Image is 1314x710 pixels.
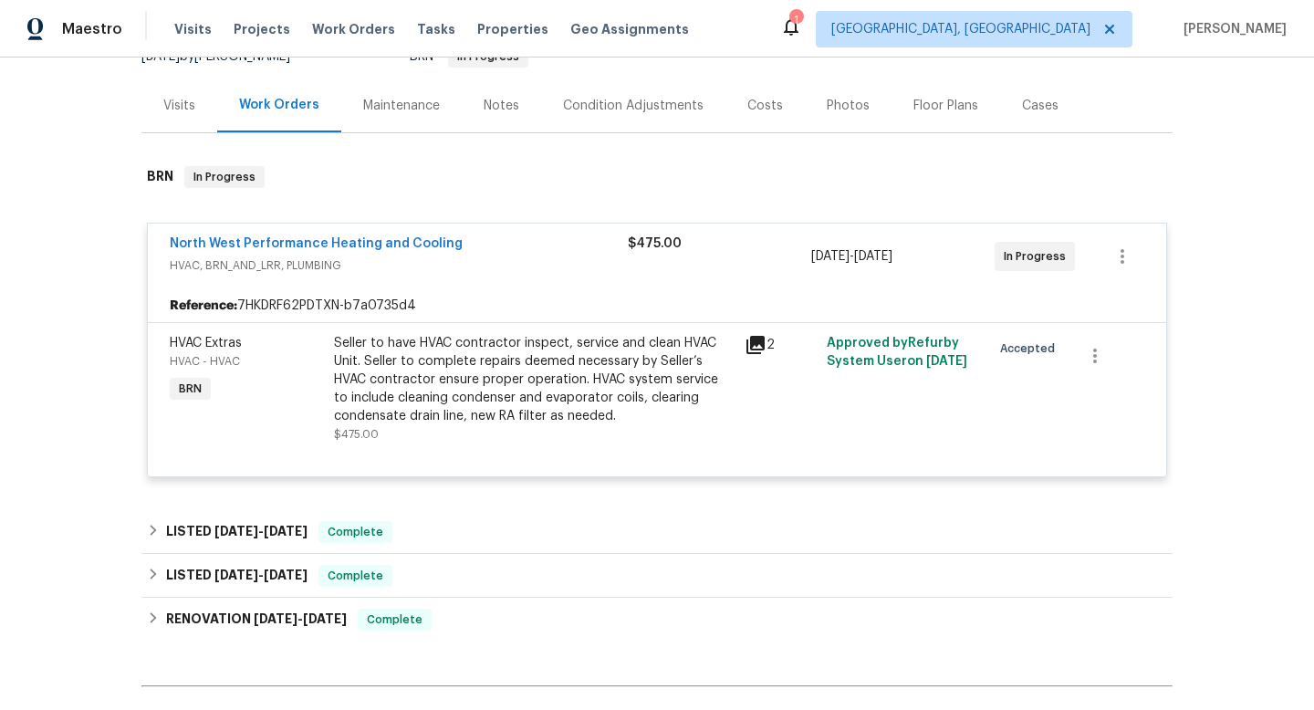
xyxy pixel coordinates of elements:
[312,20,395,38] span: Work Orders
[234,20,290,38] span: Projects
[166,609,347,631] h6: RENOVATION
[254,612,347,625] span: -
[747,97,783,115] div: Costs
[214,525,258,538] span: [DATE]
[170,297,237,315] b: Reference:
[811,250,850,263] span: [DATE]
[410,50,528,63] span: BRN
[827,97,870,115] div: Photos
[172,380,209,398] span: BRN
[166,565,308,587] h6: LISTED
[166,521,308,543] h6: LISTED
[484,97,519,115] div: Notes
[147,166,173,188] h6: BRN
[170,237,463,250] a: North West Performance Heating and Cooling
[745,334,816,356] div: 2
[1004,247,1073,266] span: In Progress
[62,20,122,38] span: Maestro
[303,612,347,625] span: [DATE]
[1176,20,1287,38] span: [PERSON_NAME]
[334,334,734,425] div: Seller to have HVAC contractor inspect, service and clean HVAC Unit. Seller to complete repairs d...
[360,611,430,629] span: Complete
[254,612,297,625] span: [DATE]
[477,20,548,38] span: Properties
[214,569,308,581] span: -
[163,97,195,115] div: Visits
[1000,339,1062,358] span: Accepted
[170,356,240,367] span: HVAC - HVAC
[141,50,180,63] span: [DATE]
[264,525,308,538] span: [DATE]
[141,148,1173,206] div: BRN In Progress
[854,250,892,263] span: [DATE]
[570,20,689,38] span: Geo Assignments
[913,97,978,115] div: Floor Plans
[141,554,1173,598] div: LISTED [DATE]-[DATE]Complete
[417,23,455,36] span: Tasks
[141,598,1173,642] div: RENOVATION [DATE]-[DATE]Complete
[926,355,967,368] span: [DATE]
[320,523,391,541] span: Complete
[363,97,440,115] div: Maintenance
[214,525,308,538] span: -
[239,96,319,114] div: Work Orders
[214,569,258,581] span: [DATE]
[827,337,967,368] span: Approved by Refurby System User on
[811,247,892,266] span: -
[170,337,242,350] span: HVAC Extras
[148,289,1166,322] div: 7HKDRF62PDTXN-b7a0735d4
[334,429,379,440] span: $475.00
[320,567,391,585] span: Complete
[563,97,704,115] div: Condition Adjustments
[1022,97,1058,115] div: Cases
[186,168,263,186] span: In Progress
[141,510,1173,554] div: LISTED [DATE]-[DATE]Complete
[789,11,802,29] div: 1
[628,237,682,250] span: $475.00
[170,256,628,275] span: HVAC, BRN_AND_LRR, PLUMBING
[174,20,212,38] span: Visits
[264,569,308,581] span: [DATE]
[831,20,1090,38] span: [GEOGRAPHIC_DATA], [GEOGRAPHIC_DATA]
